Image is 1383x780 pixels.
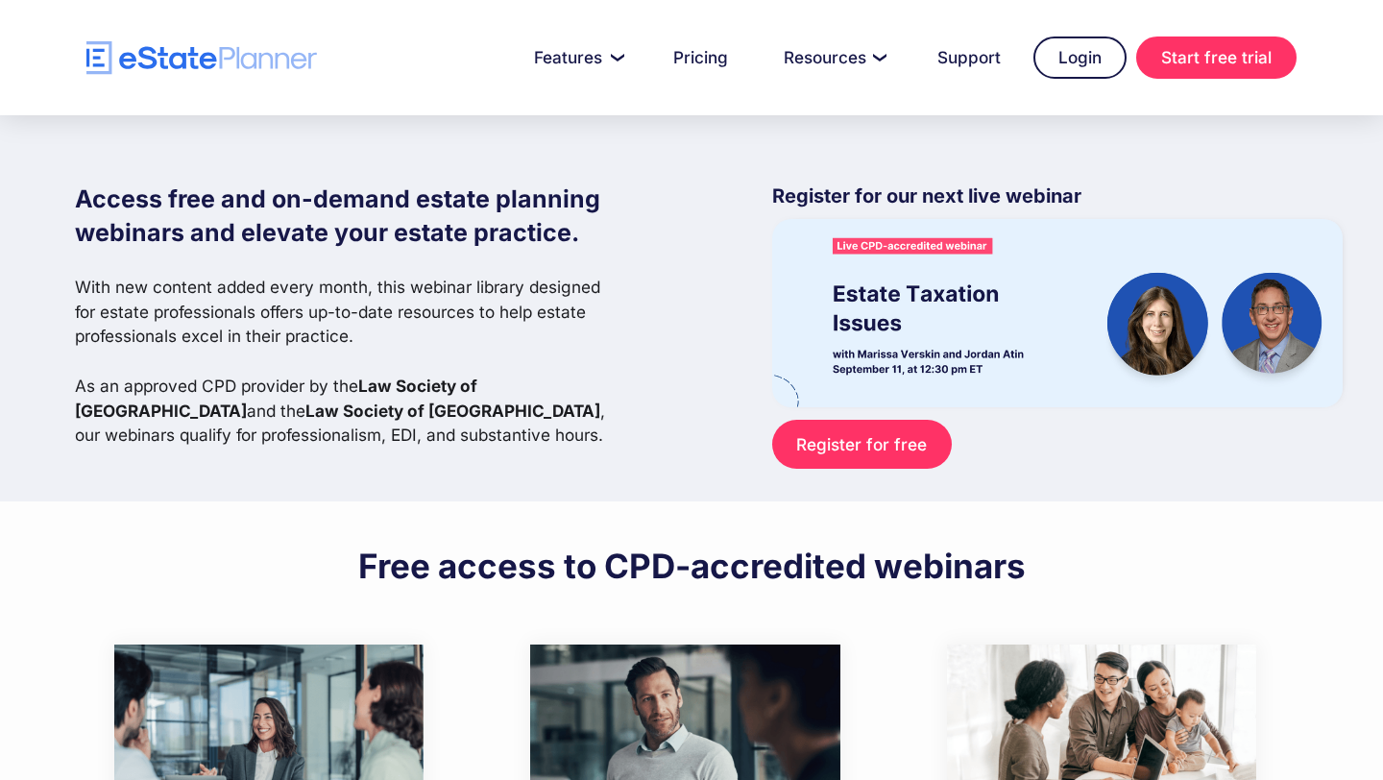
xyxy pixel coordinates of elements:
[86,41,317,75] a: home
[1033,37,1127,79] a: Login
[772,183,1343,219] p: Register for our next live webinar
[75,376,477,421] strong: Law Society of [GEOGRAPHIC_DATA]
[75,183,620,250] h1: Access free and on-demand estate planning webinars and elevate your estate practice.
[761,38,905,77] a: Resources
[772,219,1343,406] img: eState Academy webinar
[914,38,1024,77] a: Support
[650,38,751,77] a: Pricing
[75,275,620,448] p: With new content added every month, this webinar library designed for estate professionals offers...
[511,38,641,77] a: Features
[305,401,600,421] strong: Law Society of [GEOGRAPHIC_DATA]
[358,545,1026,587] h2: Free access to CPD-accredited webinars
[1136,37,1297,79] a: Start free trial
[772,420,952,469] a: Register for free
